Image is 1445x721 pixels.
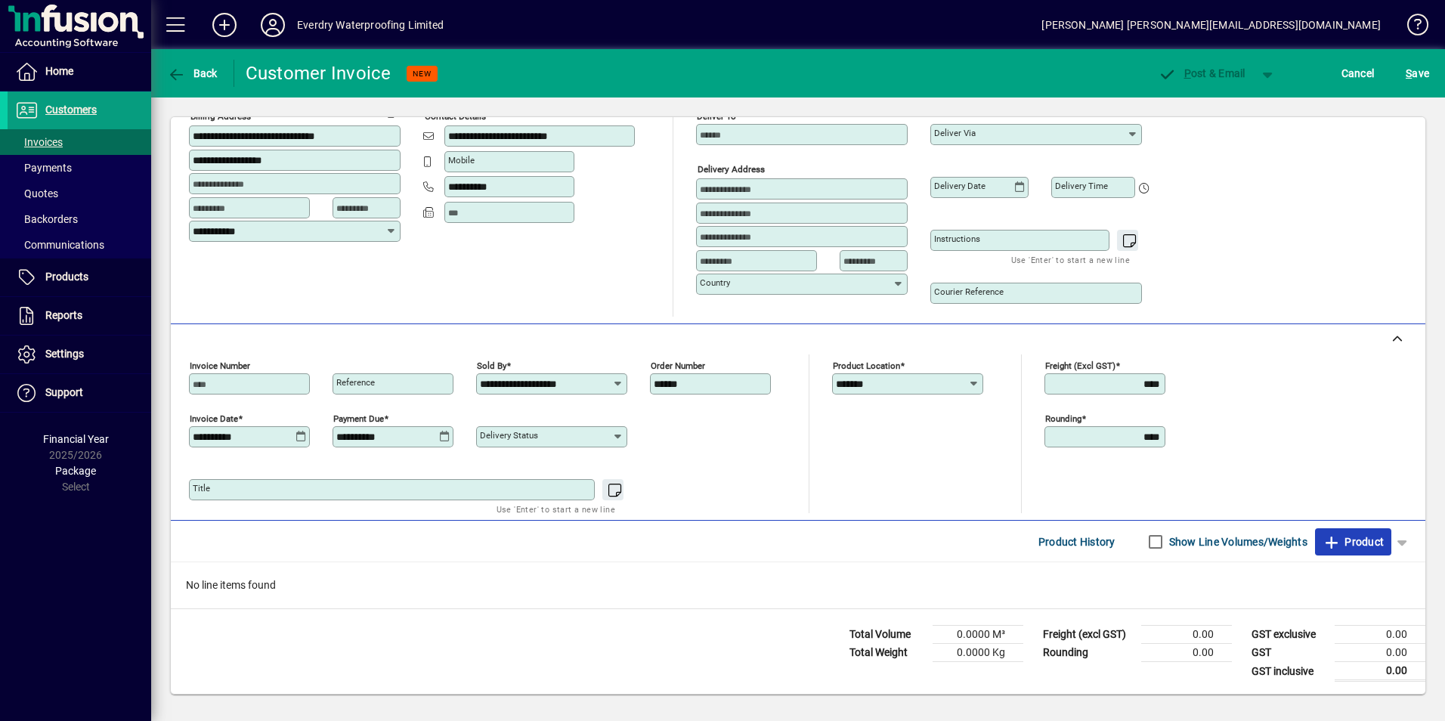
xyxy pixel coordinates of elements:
[1406,67,1412,79] span: S
[1032,528,1122,555] button: Product History
[1244,662,1335,681] td: GST inclusive
[333,413,384,424] mat-label: Payment due
[190,360,250,371] mat-label: Invoice number
[934,181,986,191] mat-label: Delivery date
[15,162,72,174] span: Payments
[193,483,210,494] mat-label: Title
[8,206,151,232] a: Backorders
[1402,60,1433,87] button: Save
[1335,626,1425,644] td: 0.00
[497,500,615,518] mat-hint: Use 'Enter' to start a new line
[1055,181,1108,191] mat-label: Delivery time
[200,11,249,39] button: Add
[15,213,78,225] span: Backorders
[8,336,151,373] a: Settings
[8,53,151,91] a: Home
[43,433,109,445] span: Financial Year
[933,626,1023,644] td: 0.0000 M³
[700,277,730,288] mat-label: Country
[1396,3,1426,52] a: Knowledge Base
[190,413,238,424] mat-label: Invoice date
[1184,67,1191,79] span: P
[297,13,444,37] div: Everdry Waterproofing Limited
[1045,360,1115,371] mat-label: Freight (excl GST)
[336,377,375,388] mat-label: Reference
[448,155,475,166] mat-label: Mobile
[842,626,933,644] td: Total Volume
[933,644,1023,662] td: 0.0000 Kg
[1150,60,1253,87] button: Post & Email
[356,99,380,123] a: View on map
[8,181,151,206] a: Quotes
[45,271,88,283] span: Products
[413,69,432,79] span: NEW
[477,360,506,371] mat-label: Sold by
[246,61,391,85] div: Customer Invoice
[1335,662,1425,681] td: 0.00
[651,360,705,371] mat-label: Order number
[15,136,63,148] span: Invoices
[1323,530,1384,554] span: Product
[45,104,97,116] span: Customers
[167,67,218,79] span: Back
[163,60,221,87] button: Back
[1141,626,1232,644] td: 0.00
[15,239,104,251] span: Communications
[1141,644,1232,662] td: 0.00
[1244,626,1335,644] td: GST exclusive
[1315,528,1391,555] button: Product
[8,232,151,258] a: Communications
[151,60,234,87] app-page-header-button: Back
[45,386,83,398] span: Support
[480,430,538,441] mat-label: Delivery status
[934,128,976,138] mat-label: Deliver via
[1035,626,1141,644] td: Freight (excl GST)
[8,297,151,335] a: Reports
[15,187,58,200] span: Quotes
[1158,67,1245,79] span: ost & Email
[8,258,151,296] a: Products
[1166,534,1307,549] label: Show Line Volumes/Weights
[1041,13,1381,37] div: [PERSON_NAME] [PERSON_NAME][EMAIL_ADDRESS][DOMAIN_NAME]
[45,309,82,321] span: Reports
[8,155,151,181] a: Payments
[1035,644,1141,662] td: Rounding
[1406,61,1429,85] span: ave
[1335,644,1425,662] td: 0.00
[1038,530,1115,554] span: Product History
[842,644,933,662] td: Total Weight
[45,348,84,360] span: Settings
[934,286,1004,297] mat-label: Courier Reference
[833,360,900,371] mat-label: Product location
[45,65,73,77] span: Home
[1011,251,1130,268] mat-hint: Use 'Enter' to start a new line
[1045,413,1081,424] mat-label: Rounding
[934,234,980,244] mat-label: Instructions
[55,465,96,477] span: Package
[1341,61,1375,85] span: Cancel
[171,562,1425,608] div: No line items found
[8,374,151,412] a: Support
[8,129,151,155] a: Invoices
[1338,60,1378,87] button: Cancel
[249,11,297,39] button: Profile
[380,100,404,124] button: Copy to Delivery address
[1244,644,1335,662] td: GST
